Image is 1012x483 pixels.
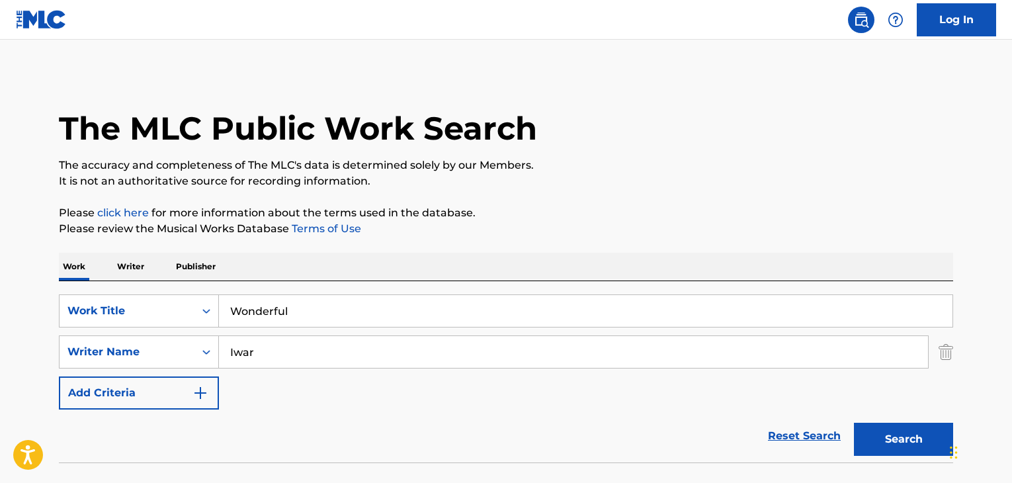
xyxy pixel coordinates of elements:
form: Search Form [59,294,953,462]
div: Drag [950,433,958,472]
div: Help [882,7,909,33]
p: Work [59,253,89,281]
img: 9d2ae6d4665cec9f34b9.svg [192,385,208,401]
img: search [853,12,869,28]
p: Writer [113,253,148,281]
p: Publisher [172,253,220,281]
p: The accuracy and completeness of The MLC's data is determined solely by our Members. [59,157,953,173]
a: Log In [917,3,996,36]
img: help [888,12,904,28]
a: Reset Search [761,421,847,451]
div: Work Title [67,303,187,319]
img: MLC Logo [16,10,67,29]
p: Please review the Musical Works Database [59,221,953,237]
iframe: Chat Widget [946,419,1012,483]
a: Public Search [848,7,874,33]
p: It is not an authoritative source for recording information. [59,173,953,189]
div: Writer Name [67,344,187,360]
button: Search [854,423,953,456]
img: Delete Criterion [939,335,953,369]
a: Terms of Use [289,222,361,235]
a: click here [97,206,149,219]
p: Please for more information about the terms used in the database. [59,205,953,221]
h1: The MLC Public Work Search [59,109,537,148]
button: Add Criteria [59,376,219,410]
